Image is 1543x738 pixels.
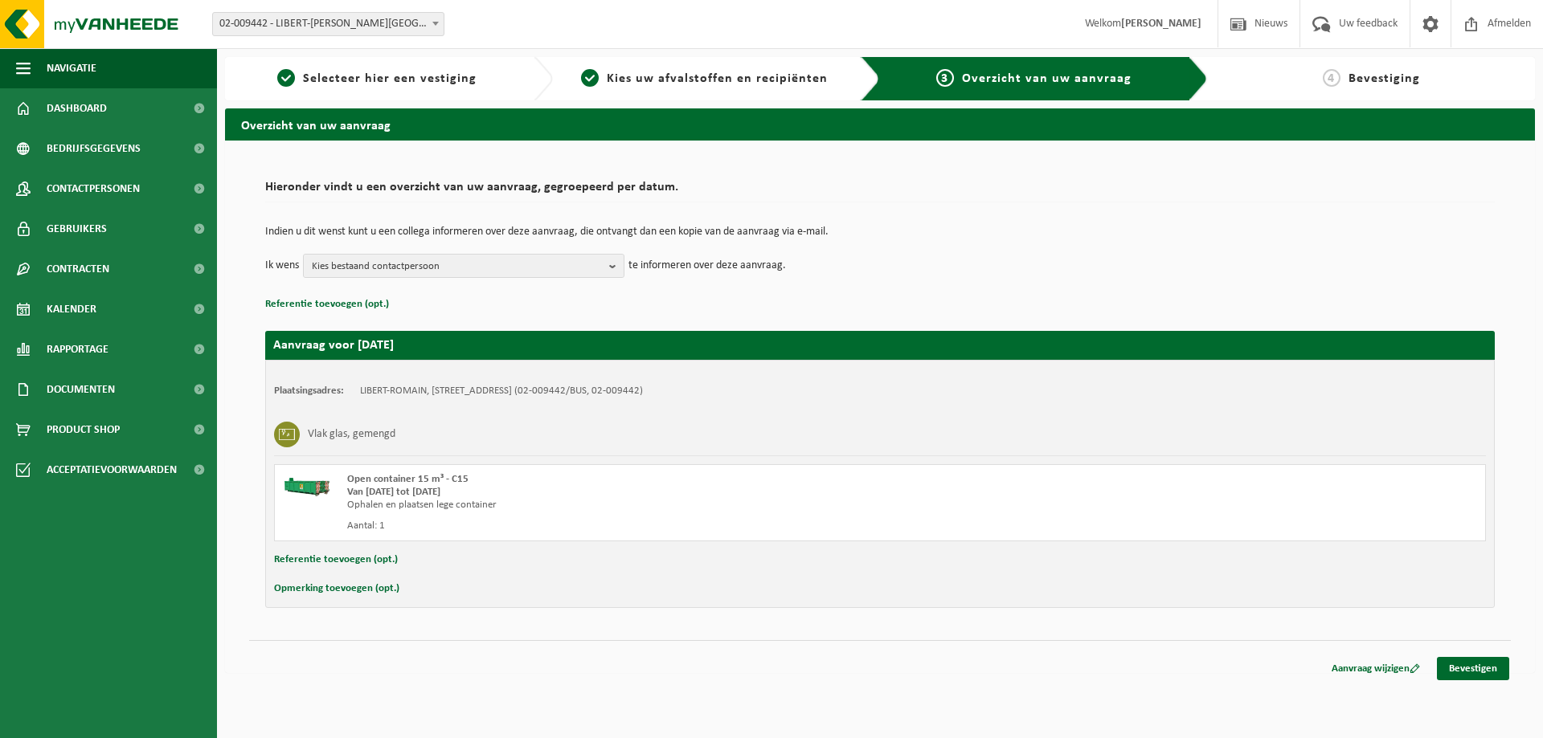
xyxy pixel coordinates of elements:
[962,72,1132,85] span: Overzicht van uw aanvraag
[347,499,944,512] div: Ophalen en plaatsen lege container
[47,369,115,410] span: Documenten
[47,450,177,490] span: Acceptatievoorwaarden
[47,128,141,169] span: Bedrijfsgegevens
[213,13,444,35] span: 02-009442 - LIBERT-ROMAIN - OUDENAARDE
[628,254,786,278] p: te informeren over deze aanvraag.
[233,69,521,88] a: 1Selecteer hier een vestiging
[308,422,395,447] h3: Vlak glas, gemengd
[283,473,331,497] img: HK-XC-15-GN-00.png
[1121,18,1201,30] strong: [PERSON_NAME]
[273,339,394,352] strong: Aanvraag voor [DATE]
[47,88,107,128] span: Dashboard
[936,69,954,87] span: 3
[274,385,344,396] strong: Plaatsingsadres:
[212,12,444,36] span: 02-009442 - LIBERT-ROMAIN - OUDENAARDE
[277,69,295,87] span: 1
[274,549,398,570] button: Referentie toevoegen (opt.)
[265,294,389,315] button: Referentie toevoegen (opt.)
[561,69,849,88] a: 2Kies uw afvalstoffen en recipiënten
[347,520,944,532] div: Aantal: 1
[1349,72,1420,85] span: Bevestiging
[47,209,107,249] span: Gebruikers
[47,289,96,329] span: Kalender
[347,474,469,484] span: Open container 15 m³ - C15
[312,255,603,279] span: Kies bestaand contactpersoon
[581,69,599,87] span: 2
[1437,657,1509,680] a: Bevestigen
[225,108,1535,140] h2: Overzicht van uw aanvraag
[1323,69,1340,87] span: 4
[303,72,477,85] span: Selecteer hier een vestiging
[265,181,1495,202] h2: Hieronder vindt u een overzicht van uw aanvraag, gegroepeerd per datum.
[1320,657,1432,680] a: Aanvraag wijzigen
[265,254,299,278] p: Ik wens
[347,487,440,497] strong: Van [DATE] tot [DATE]
[47,48,96,88] span: Navigatie
[607,72,828,85] span: Kies uw afvalstoffen en recipiënten
[47,410,120,450] span: Product Shop
[303,254,624,278] button: Kies bestaand contactpersoon
[47,329,108,369] span: Rapportage
[47,249,109,289] span: Contracten
[360,385,643,398] td: LIBERT-ROMAIN, [STREET_ADDRESS] (02-009442/BUS, 02-009442)
[47,169,140,209] span: Contactpersonen
[265,226,1495,238] p: Indien u dit wenst kunt u een collega informeren over deze aanvraag, die ontvangt dan een kopie v...
[274,578,399,599] button: Opmerking toevoegen (opt.)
